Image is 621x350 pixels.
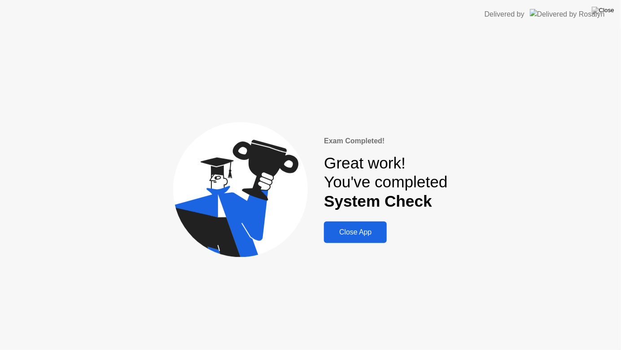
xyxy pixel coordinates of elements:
img: Delivered by Rosalyn [530,9,605,19]
img: Close [592,7,614,14]
div: Exam Completed! [324,136,447,146]
button: Close App [324,222,387,243]
div: Delivered by [485,9,525,20]
div: Great work! You've completed [324,154,447,211]
b: System Check [324,192,432,210]
div: Close App [327,228,384,236]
